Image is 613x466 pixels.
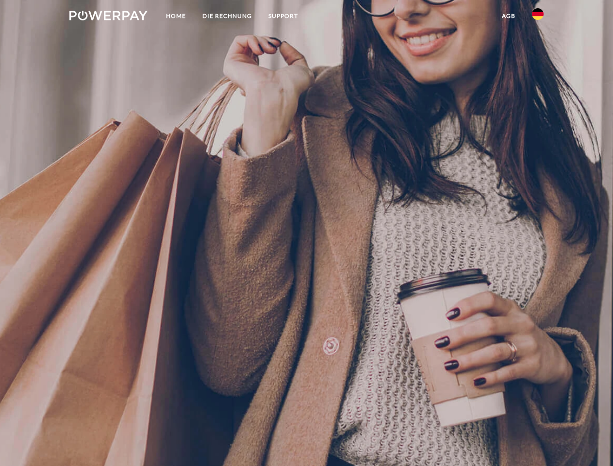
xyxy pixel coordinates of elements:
[494,7,524,25] a: agb
[194,7,260,25] a: DIE RECHNUNG
[158,7,194,25] a: Home
[69,11,148,20] img: logo-powerpay-white.svg
[532,8,544,20] img: de
[260,7,306,25] a: SUPPORT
